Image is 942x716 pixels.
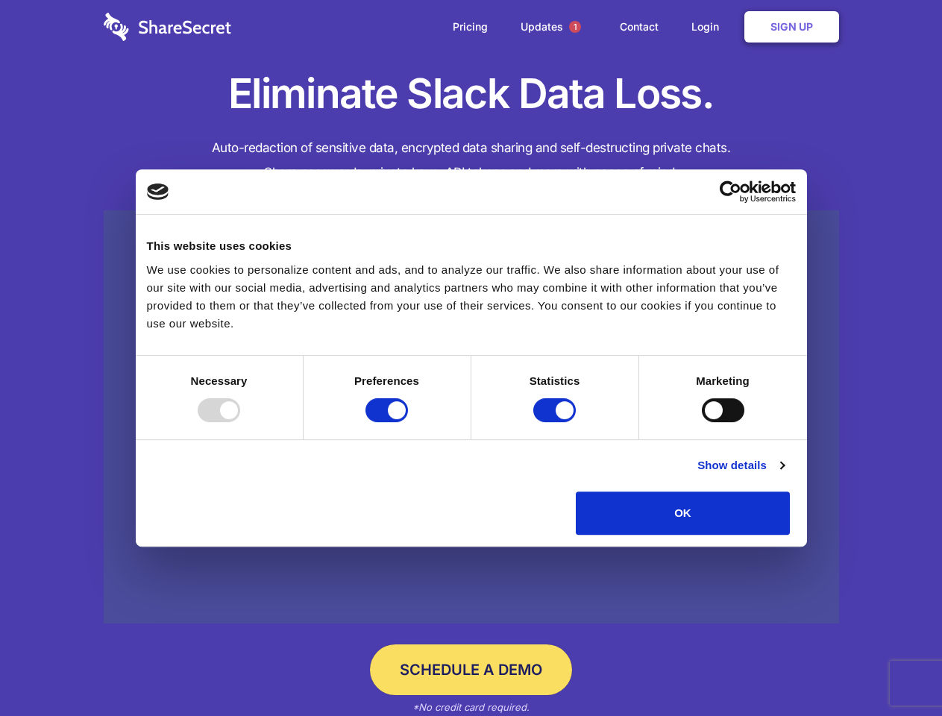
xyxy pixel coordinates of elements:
div: This website uses cookies [147,237,796,255]
em: *No credit card required. [412,701,530,713]
a: Pricing [438,4,503,50]
h4: Auto-redaction of sensitive data, encrypted data sharing and self-destructing private chats. Shar... [104,136,839,185]
img: logo [147,183,169,200]
button: OK [576,492,790,535]
img: logo-wordmark-white-trans-d4663122ce5f474addd5e946df7df03e33cb6a1c49d2221995e7729f52c070b2.svg [104,13,231,41]
span: 1 [569,21,581,33]
a: Sign Up [744,11,839,43]
strong: Marketing [696,374,750,387]
a: Contact [605,4,673,50]
a: Usercentrics Cookiebot - opens in a new window [665,180,796,203]
strong: Statistics [530,374,580,387]
a: Login [676,4,741,50]
a: Schedule a Demo [370,644,572,695]
a: Show details [697,456,784,474]
h1: Eliminate Slack Data Loss. [104,67,839,121]
div: We use cookies to personalize content and ads, and to analyze our traffic. We also share informat... [147,261,796,333]
a: Wistia video thumbnail [104,210,839,624]
strong: Necessary [191,374,248,387]
strong: Preferences [354,374,419,387]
